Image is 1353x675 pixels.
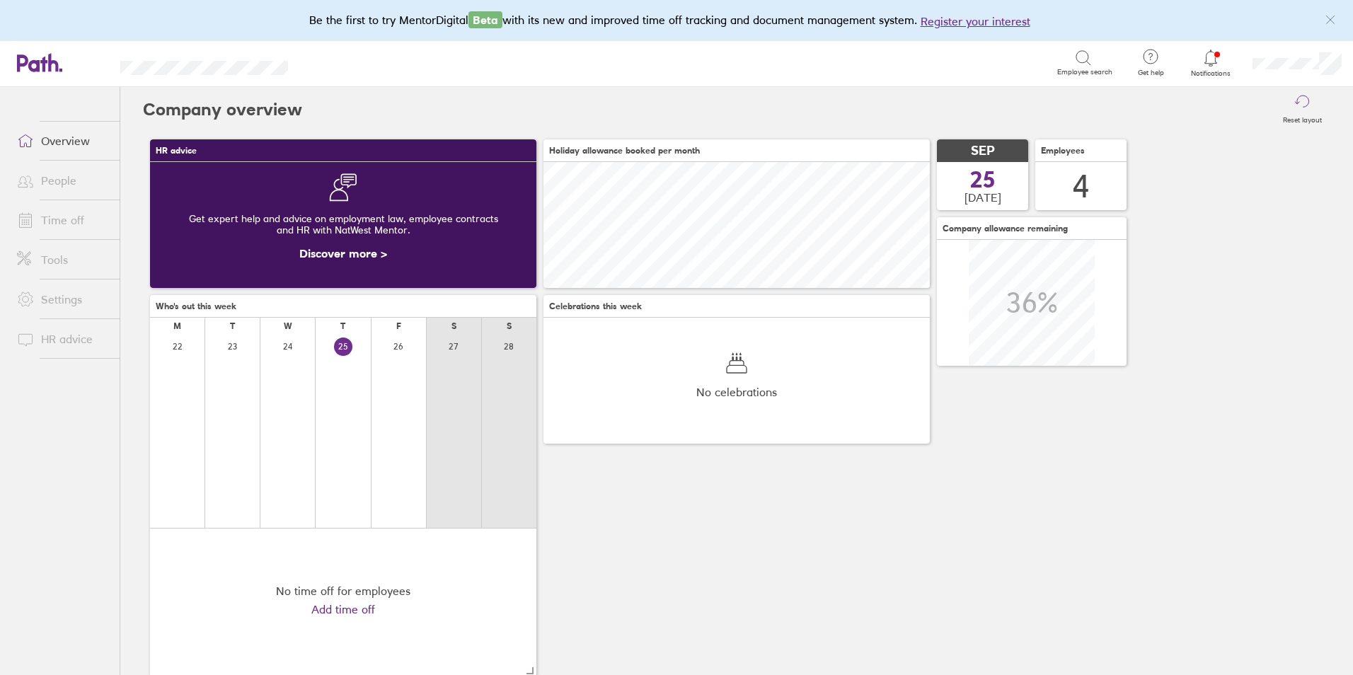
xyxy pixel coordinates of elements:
div: T [230,321,235,331]
span: 25 [970,168,996,191]
span: HR advice [156,146,197,156]
span: Get help [1128,69,1174,77]
div: 4 [1073,168,1090,204]
span: Employees [1041,146,1085,156]
div: No time off for employees [276,584,410,597]
button: Register your interest [921,13,1030,30]
h2: Company overview [143,87,302,132]
div: S [507,321,512,331]
button: Reset layout [1274,87,1330,132]
a: Tools [6,246,120,274]
a: People [6,166,120,195]
a: Notifications [1188,48,1234,78]
div: Search [326,56,362,69]
div: W [284,321,292,331]
a: Settings [6,285,120,313]
span: Celebrations this week [549,301,642,311]
span: No celebrations [696,386,777,398]
span: Company allowance remaining [943,224,1068,233]
span: Who's out this week [156,301,236,311]
a: Time off [6,206,120,234]
span: Notifications [1188,69,1234,78]
div: Be the first to try MentorDigital with its new and improved time off tracking and document manage... [309,11,1044,30]
a: HR advice [6,325,120,353]
span: [DATE] [965,191,1001,204]
span: SEP [971,144,995,158]
span: Holiday allowance booked per month [549,146,700,156]
span: Employee search [1057,68,1112,76]
a: Discover more > [299,246,387,260]
div: S [451,321,456,331]
div: Get expert help and advice on employment law, employee contracts and HR with NatWest Mentor. [161,202,525,247]
span: Beta [468,11,502,28]
label: Reset layout [1274,112,1330,125]
div: F [396,321,401,331]
a: Overview [6,127,120,155]
div: M [173,321,181,331]
div: T [340,321,345,331]
a: Add time off [311,603,375,616]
